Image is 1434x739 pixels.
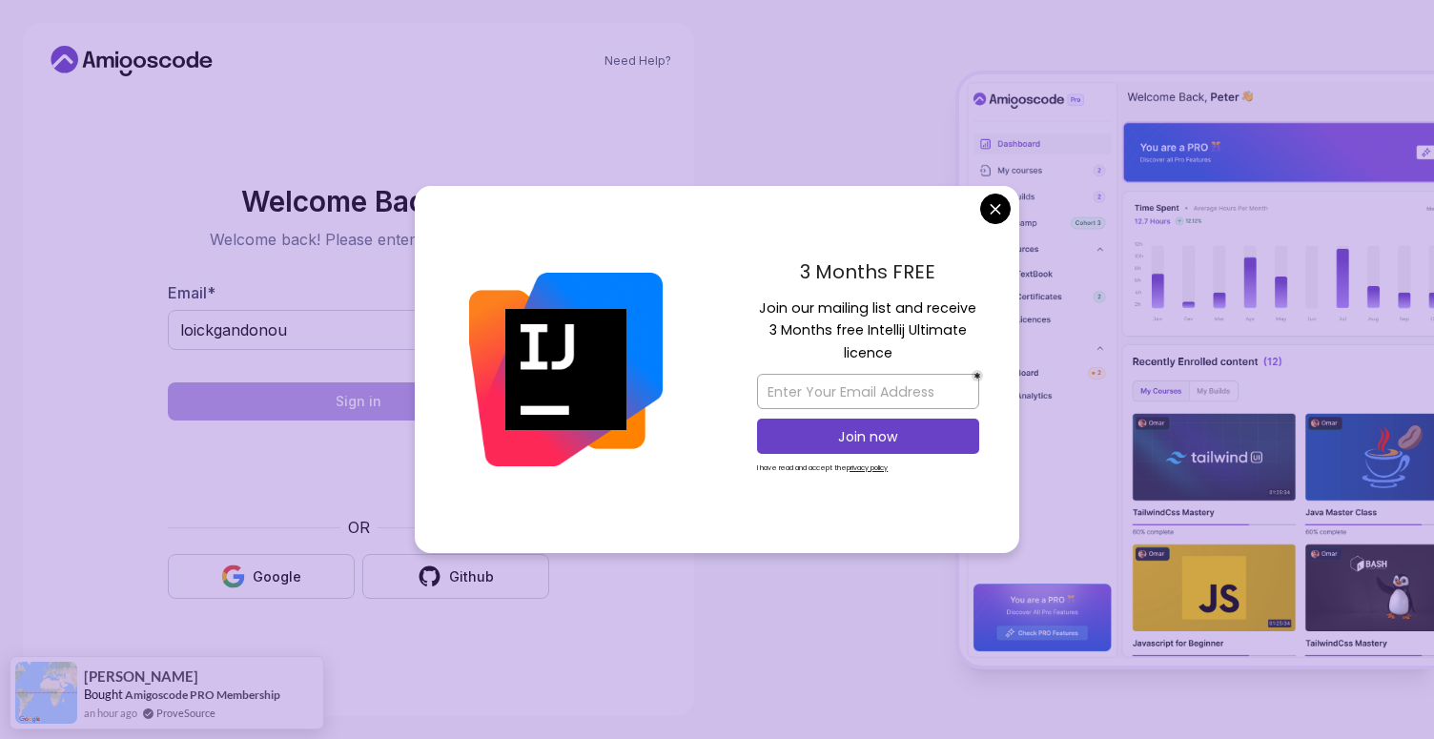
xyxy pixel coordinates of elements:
span: [PERSON_NAME] [84,668,198,685]
span: an hour ago [84,705,137,721]
iframe: Widget mit Kontrollkästchen für die hCaptcha-Sicherheitsabfrage [215,432,502,504]
a: Need Help? [604,53,671,69]
button: Sign in [168,382,549,421]
span: Bought [84,687,123,702]
input: Enter your email [168,310,549,350]
div: Google [253,567,301,586]
a: Amigoscode PRO Membership [125,688,280,702]
label: Email * [168,283,215,302]
button: Github [362,554,549,599]
button: Google [168,554,355,599]
div: Sign in [336,392,381,411]
a: Home link [46,46,217,76]
p: OR [348,516,370,539]
span: 👋 [440,183,480,220]
img: provesource social proof notification image [15,662,77,724]
div: Github [449,567,494,586]
a: ProveSource [156,705,215,721]
h2: Welcome Back [168,186,549,216]
img: Amigoscode Dashboard [959,74,1434,666]
p: Welcome back! Please enter your details. [168,228,549,251]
